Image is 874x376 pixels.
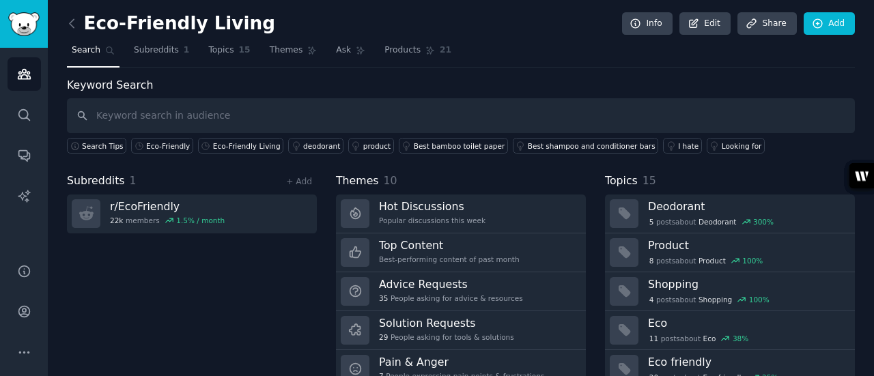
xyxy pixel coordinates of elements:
a: Products21 [380,40,456,68]
a: Hot DiscussionsPopular discussions this week [336,194,586,233]
a: Best bamboo toilet paper [399,138,508,154]
span: Products [384,44,421,57]
span: 1 [184,44,190,57]
div: 1.5 % / month [176,216,225,225]
a: I hate [663,138,702,154]
div: members [110,216,225,225]
div: Popular discussions this week [379,216,485,225]
div: post s about [648,216,775,228]
h3: Deodorant [648,199,845,214]
h3: Eco friendly [648,355,845,369]
a: product [348,138,394,154]
a: Best shampoo and conditioner bars [513,138,658,154]
a: Add [804,12,855,35]
div: 100 % [749,295,770,304]
span: 5 [649,217,654,227]
button: Search Tips [67,138,126,154]
div: Eco-Friendly Living [213,141,281,151]
a: Search [67,40,119,68]
div: 100 % [742,256,763,265]
a: Share [737,12,796,35]
div: post s about [648,255,764,267]
img: GummySearch logo [8,12,40,36]
a: deodorant [288,138,343,154]
span: Search Tips [82,141,124,151]
h3: Advice Requests [379,277,523,291]
span: 4 [649,295,654,304]
input: Keyword search in audience [67,98,855,133]
span: 11 [649,334,658,343]
span: Eco [703,334,716,343]
span: 21 [440,44,451,57]
span: Shopping [699,295,732,304]
a: Info [622,12,673,35]
span: Search [72,44,100,57]
span: 29 [379,332,388,342]
span: Topics [208,44,234,57]
a: Product8postsaboutProduct100% [605,233,855,272]
label: Keyword Search [67,78,153,91]
a: r/EcoFriendly22kmembers1.5% / month [67,194,317,233]
span: Themes [270,44,303,57]
div: Best shampoo and conditioner bars [528,141,655,151]
div: I hate [678,141,699,151]
h3: Product [648,238,845,252]
div: Looking for [722,141,762,151]
a: Top ContentBest-performing content of past month [336,233,586,272]
h3: Top Content [379,238,520,252]
span: Deodorant [699,217,737,227]
span: Ask [336,44,351,57]
div: Eco-Friendly [146,141,190,151]
a: Edit [679,12,731,35]
span: 1 [130,174,137,187]
h3: Shopping [648,277,845,291]
span: 35 [379,293,388,303]
h2: Eco-Friendly Living [67,13,275,35]
a: Eco11postsaboutEco38% [605,311,855,350]
div: product [363,141,391,151]
h3: Pain & Anger [379,355,544,369]
span: 8 [649,256,654,265]
div: post s about [648,293,771,306]
div: deodorant [303,141,340,151]
span: 22k [110,216,123,225]
a: Topics15 [203,40,255,68]
div: post s about [648,332,750,345]
div: People asking for advice & resources [379,293,523,303]
a: Deodorant5postsaboutDeodorant300% [605,194,855,233]
span: Subreddits [67,173,125,190]
span: Topics [605,173,638,190]
h3: r/ EcoFriendly [110,199,225,214]
a: Eco-Friendly [131,138,193,154]
a: Looking for [707,138,765,154]
span: Themes [336,173,379,190]
a: Ask [331,40,370,68]
div: Best bamboo toilet paper [414,141,505,151]
span: 10 [384,174,397,187]
div: People asking for tools & solutions [379,332,514,342]
h3: Eco [648,316,845,330]
span: 15 [239,44,251,57]
h3: Solution Requests [379,316,514,330]
div: Best-performing content of past month [379,255,520,264]
a: + Add [286,177,312,186]
span: Subreddits [134,44,179,57]
a: Themes [265,40,322,68]
span: Product [699,256,726,265]
h3: Hot Discussions [379,199,485,214]
a: Subreddits1 [129,40,194,68]
span: 15 [643,174,656,187]
a: Solution Requests29People asking for tools & solutions [336,311,586,350]
a: Advice Requests35People asking for advice & resources [336,272,586,311]
a: Shopping4postsaboutShopping100% [605,272,855,311]
a: Eco-Friendly Living [198,138,283,154]
div: 300 % [753,217,774,227]
div: 38 % [733,334,748,343]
